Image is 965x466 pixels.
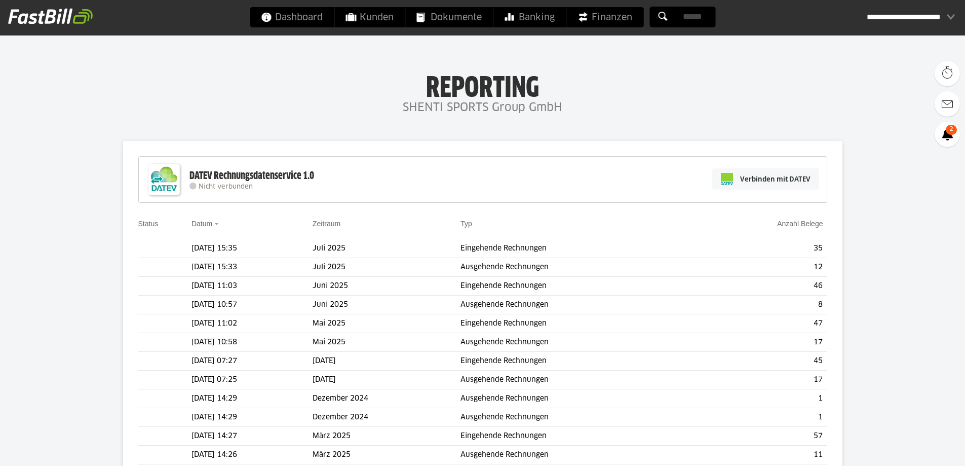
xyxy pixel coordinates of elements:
[313,296,460,314] td: Juni 2025
[191,371,313,389] td: [DATE] 07:25
[694,427,827,446] td: 57
[577,7,632,27] span: Finanzen
[935,122,960,147] a: 2
[313,220,340,228] a: Zeitraum
[313,239,460,258] td: Juli 2025
[191,296,313,314] td: [DATE] 10:57
[460,333,694,352] td: Ausgehende Rechnungen
[460,408,694,427] td: Ausgehende Rechnungen
[721,173,733,185] img: pi-datev-logo-farbig-24.svg
[8,8,93,24] img: fastbill_logo_white.png
[144,159,184,200] img: DATEV-Datenservice Logo
[189,169,314,183] div: DATEV Rechnungsdatenservice 1.0
[505,7,555,27] span: Banking
[313,352,460,371] td: [DATE]
[191,408,313,427] td: [DATE] 14:29
[493,7,566,27] a: Banking
[345,7,394,27] span: Kunden
[460,371,694,389] td: Ausgehende Rechnungen
[694,258,827,277] td: 12
[191,352,313,371] td: [DATE] 07:27
[694,371,827,389] td: 17
[460,220,472,228] a: Typ
[191,277,313,296] td: [DATE] 11:03
[313,277,460,296] td: Juni 2025
[566,7,643,27] a: Finanzen
[694,277,827,296] td: 46
[313,333,460,352] td: Mai 2025
[191,258,313,277] td: [DATE] 15:33
[460,427,694,446] td: Eingehende Rechnungen
[694,239,827,258] td: 35
[405,7,493,27] a: Dokumente
[313,408,460,427] td: Dezember 2024
[416,7,482,27] span: Dokumente
[740,174,810,184] span: Verbinden mit DATEV
[191,239,313,258] td: [DATE] 15:35
[460,296,694,314] td: Ausgehende Rechnungen
[460,389,694,408] td: Ausgehende Rechnungen
[694,333,827,352] td: 17
[712,168,819,190] a: Verbinden mit DATEV
[694,352,827,371] td: 45
[887,436,955,461] iframe: Öffnet ein Widget, in dem Sie weitere Informationen finden
[460,277,694,296] td: Eingehende Rechnungen
[191,446,313,464] td: [DATE] 14:26
[101,71,864,98] h1: Reporting
[460,446,694,464] td: Ausgehende Rechnungen
[214,223,221,225] img: sort_desc.gif
[694,446,827,464] td: 11
[694,296,827,314] td: 8
[313,314,460,333] td: Mai 2025
[199,184,253,190] span: Nicht verbunden
[694,408,827,427] td: 1
[138,220,159,228] a: Status
[191,220,212,228] a: Datum
[334,7,405,27] a: Kunden
[460,239,694,258] td: Eingehende Rechnungen
[313,389,460,408] td: Dezember 2024
[313,258,460,277] td: Juli 2025
[946,125,957,135] span: 2
[250,7,334,27] a: Dashboard
[191,389,313,408] td: [DATE] 14:29
[313,427,460,446] td: März 2025
[313,446,460,464] td: März 2025
[460,314,694,333] td: Eingehende Rechnungen
[191,333,313,352] td: [DATE] 10:58
[460,352,694,371] td: Eingehende Rechnungen
[777,220,823,228] a: Anzahl Belege
[694,314,827,333] td: 47
[191,314,313,333] td: [DATE] 11:02
[191,427,313,446] td: [DATE] 14:27
[313,371,460,389] td: [DATE]
[694,389,827,408] td: 1
[261,7,323,27] span: Dashboard
[460,258,694,277] td: Ausgehende Rechnungen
